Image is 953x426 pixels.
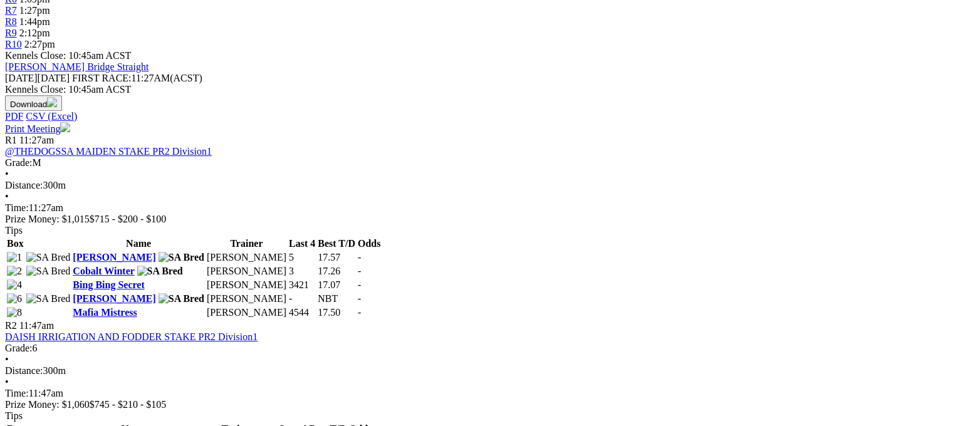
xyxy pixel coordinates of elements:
[288,306,316,319] td: 4544
[5,214,948,225] div: Prize Money: $1,015
[5,50,131,61] span: Kennels Close: 10:45am ACST
[288,293,316,305] td: -
[206,265,287,278] td: [PERSON_NAME]
[19,16,50,27] span: 1:44pm
[5,39,22,49] a: R10
[159,252,204,263] img: SA Bred
[5,123,70,134] a: Print Meeting
[5,191,9,202] span: •
[5,399,948,410] div: Prize Money: $1,060
[5,146,212,157] a: @THEDOGSSA MAIDEN STAKE PR2 Division1
[5,157,33,168] span: Grade:
[73,266,134,276] a: Cobalt Winter
[206,293,287,305] td: [PERSON_NAME]
[90,399,167,410] span: $745 - $210 - $105
[7,307,22,318] img: 8
[19,135,54,145] span: 11:27am
[5,388,29,398] span: Time:
[288,265,316,278] td: 3
[24,39,55,49] span: 2:27pm
[47,97,57,107] img: download.svg
[5,388,948,399] div: 11:47am
[5,28,17,38] a: R9
[5,111,948,122] div: Download
[5,320,17,331] span: R2
[5,73,70,83] span: [DATE]
[73,307,137,318] a: Mafia Mistress
[5,377,9,387] span: •
[5,410,23,421] span: Tips
[19,28,50,38] span: 2:12pm
[26,252,71,263] img: SA Bred
[357,237,381,250] th: Odds
[7,293,22,304] img: 6
[5,202,948,214] div: 11:27am
[5,169,9,179] span: •
[26,293,71,304] img: SA Bred
[206,237,287,250] th: Trainer
[26,266,71,277] img: SA Bred
[288,237,316,250] th: Last 4
[5,61,148,72] a: [PERSON_NAME] Bridge Straight
[72,73,202,83] span: 11:27AM(ACST)
[288,251,316,264] td: 5
[159,293,204,304] img: SA Bred
[358,307,361,318] span: -
[5,5,17,16] a: R7
[206,251,287,264] td: [PERSON_NAME]
[60,122,70,132] img: printer.svg
[5,16,17,27] a: R8
[358,279,361,290] span: -
[317,251,356,264] td: 17.57
[26,111,77,122] a: CSV (Excel)
[5,84,948,95] div: Kennels Close: 10:45am ACST
[5,95,62,111] button: Download
[5,331,258,342] a: DAISH IRRIGATION AND FODDER STAKE PR2 Division1
[19,320,54,331] span: 11:47am
[72,73,131,83] span: FIRST RACE:
[206,306,287,319] td: [PERSON_NAME]
[137,266,183,277] img: SA Bred
[5,111,23,122] a: PDF
[288,279,316,291] td: 3421
[317,293,356,305] td: NBT
[19,5,50,16] span: 1:27pm
[73,279,144,290] a: Bing Bing Secret
[5,343,948,354] div: 6
[7,266,22,277] img: 2
[73,252,155,262] a: [PERSON_NAME]
[317,306,356,319] td: 17.50
[5,180,43,190] span: Distance:
[7,279,22,291] img: 4
[5,73,38,83] span: [DATE]
[5,157,948,169] div: M
[317,265,356,278] td: 17.26
[206,279,287,291] td: [PERSON_NAME]
[5,135,17,145] span: R1
[317,279,356,291] td: 17.07
[5,365,43,376] span: Distance:
[358,293,361,304] span: -
[317,237,356,250] th: Best T/D
[73,293,155,304] a: [PERSON_NAME]
[72,237,205,250] th: Name
[358,266,361,276] span: -
[358,252,361,262] span: -
[7,238,24,249] span: Box
[5,354,9,365] span: •
[5,202,29,213] span: Time:
[5,225,23,236] span: Tips
[5,365,948,377] div: 300m
[5,343,33,353] span: Grade:
[5,180,948,191] div: 300m
[7,252,22,263] img: 1
[90,214,167,224] span: $715 - $200 - $100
